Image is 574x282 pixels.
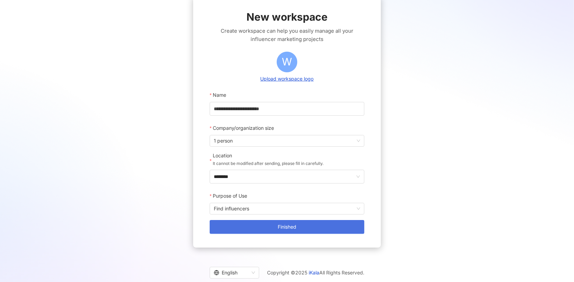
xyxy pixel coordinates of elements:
div: English [214,267,249,278]
a: iKala [309,270,320,275]
button: Upload workspace logo [258,75,316,83]
span: 1 person [214,135,360,146]
label: Company/organization size [210,121,279,135]
input: Name [210,102,364,116]
span: New workspace [246,10,328,24]
p: It cannot be modified after sending, please fill in carefully. [213,160,323,167]
div: Location [213,152,323,159]
span: Copyright © 2025 All Rights Reserved. [267,269,365,277]
label: Purpose of Use [210,189,252,203]
span: Find influencers [214,203,360,214]
span: Create workspace can help you easily manage all your influencer marketing projects [210,27,364,43]
span: Finished [278,224,296,230]
button: Finished [210,220,364,234]
span: down [356,175,360,179]
span: W [282,54,292,70]
label: Name [210,88,231,102]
